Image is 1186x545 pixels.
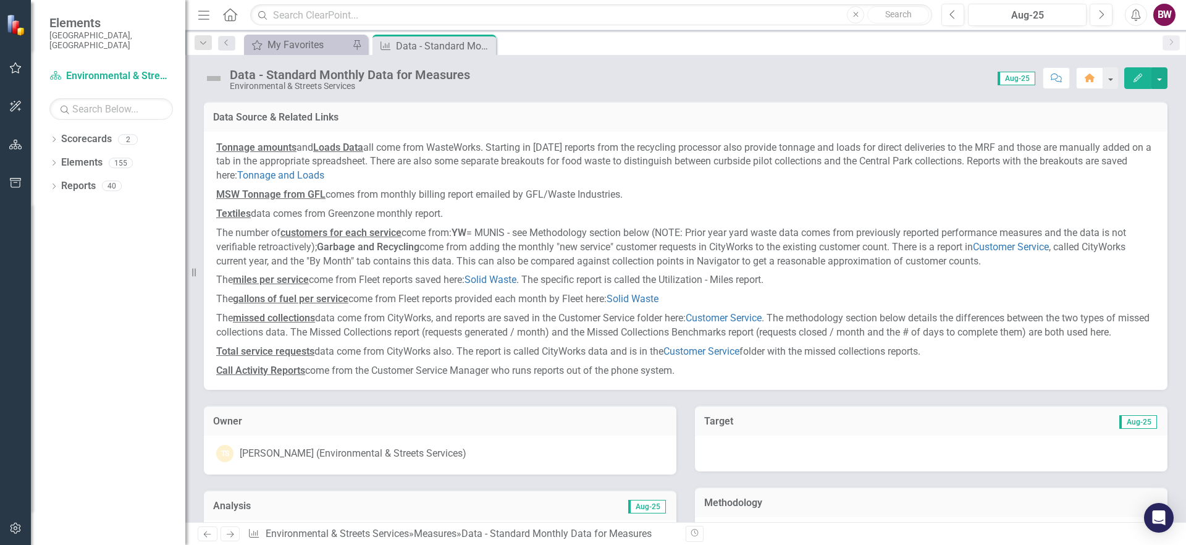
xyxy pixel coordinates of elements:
div: Environmental & Streets Services [230,82,470,91]
a: Elements [61,156,103,170]
u: Tonnage amounts [216,142,296,153]
a: Customer Service [686,312,762,324]
u: miles per service [233,274,309,285]
div: [PERSON_NAME] (Environmental & Streets Services) [240,447,466,461]
button: BW [1153,4,1175,26]
p: data comes from Greenzone monthly report. [216,205,1155,224]
span: Aug-25 [628,500,666,513]
p: and all come from WasteWorks. Starting in [DATE] reports from the recycling processor also provid... [216,141,1155,186]
img: ClearPoint Strategy [6,14,28,36]
div: My Favorites [267,37,349,53]
u: missed collections [233,312,315,324]
a: Scorecards [61,132,112,146]
div: Open Intercom Messenger [1144,503,1174,533]
p: The number of come from: = MUNIS - see Methodology section below (NOTE: Prior year yard waste dat... [216,224,1155,271]
input: Search Below... [49,98,173,120]
h3: Owner [213,416,667,427]
strong: YW [452,227,466,239]
div: Data - Standard Monthly Data for Measures [396,38,493,54]
span: Aug-25 [998,72,1035,85]
img: Not Defined [204,69,224,88]
p: The come from Fleet reports saved here: . The specific report is called the Utilization - Miles r... [216,271,1155,290]
div: Data - Standard Monthly Data for Measures [230,68,470,82]
input: Search ClearPoint... [250,4,932,26]
p: The come from Fleet reports provided each month by Fleet here: [216,290,1155,309]
a: Customer Service [973,241,1049,253]
p: data come from CityWorks also. The report is called CityWorks data and is in the folder with the ... [216,342,1155,361]
h3: Target [704,416,898,427]
strong: Garbage and Recycling [317,241,419,253]
div: TS [216,445,233,462]
a: Solid Waste [607,293,658,305]
a: Reports [61,179,96,193]
h3: Data Source & Related Links [213,112,1158,123]
a: My Favorites [247,37,349,53]
div: 40 [102,181,122,192]
u: Textiles [216,208,251,219]
u: Call Activity Reports [216,365,305,376]
button: Search [867,6,929,23]
span: Elements [49,15,173,30]
p: comes from monthly billing report emailed by GFL/Waste Industries. [216,185,1155,205]
u: Loads Data [313,142,363,153]
div: 155 [109,158,133,168]
div: Data - Standard Monthly Data for Measures [461,528,652,539]
strong: MSW Tonnage from GFL [216,188,326,200]
p: come from the Customer Service Manager who runs reports out of the phone system. [216,361,1155,378]
small: [GEOGRAPHIC_DATA], [GEOGRAPHIC_DATA] [49,30,173,51]
h3: Analysis [213,501,437,512]
a: Environmental & Streets Services [266,528,409,539]
u: customers for each service [280,227,402,239]
div: » » [248,527,676,541]
u: Total service requests [216,345,314,357]
a: Measures [414,528,456,539]
u: gallons of fuel per service [233,293,348,305]
a: Customer Service [663,345,739,357]
button: Aug-25 [968,4,1087,26]
a: Environmental & Streets Services [49,69,173,83]
div: 2 [118,134,138,145]
div: Aug-25 [972,8,1082,23]
h3: Methodology [704,497,1158,509]
p: The data come from CityWorks, and reports are saved in the Customer Service folder here: . The me... [216,309,1155,342]
span: Aug-25 [1119,415,1157,429]
a: Tonnage and Loads [237,169,324,181]
span: Search [885,9,912,19]
a: Solid Waste [465,274,516,285]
